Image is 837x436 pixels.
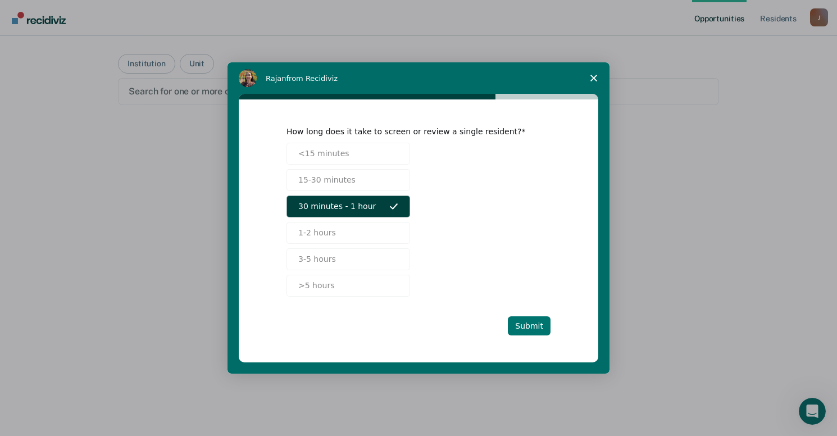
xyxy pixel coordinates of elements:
[298,148,349,160] span: <15 minutes
[286,143,410,165] button: <15 minutes
[298,280,334,292] span: >5 hours
[578,62,609,94] span: Close survey
[286,196,410,217] button: 30 minutes - 1 hour
[286,275,410,297] button: >5 hours
[508,316,551,335] button: Submit
[286,222,410,244] button: 1-2 hours
[239,69,257,87] img: Profile image for Rajan
[298,201,376,212] span: 30 minutes - 1 hour
[286,248,410,270] button: 3-5 hours
[266,74,286,83] span: Rajan
[286,169,410,191] button: 15-30 minutes
[298,174,356,186] span: 15-30 minutes
[286,126,534,137] div: How long does it take to screen or review a single resident?
[286,74,338,83] span: from Recidiviz
[298,227,336,239] span: 1-2 hours
[298,253,336,265] span: 3-5 hours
